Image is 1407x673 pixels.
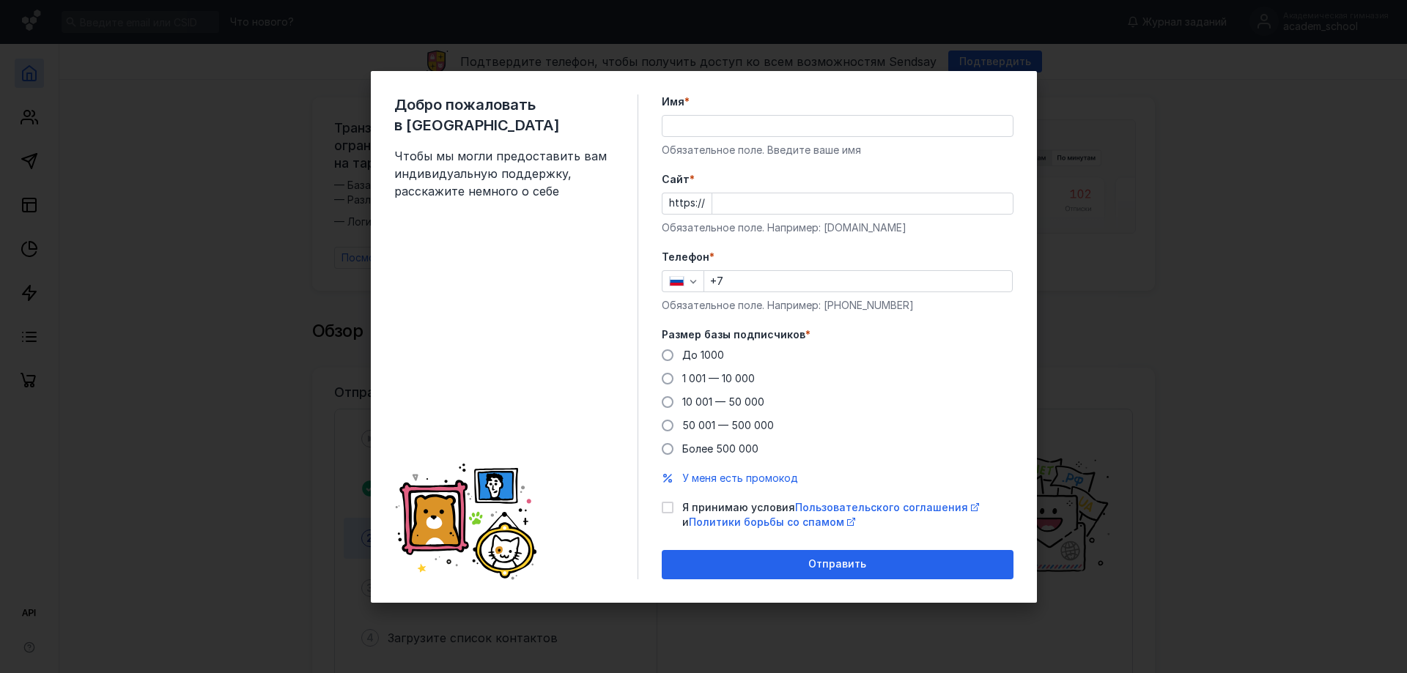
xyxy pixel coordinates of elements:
button: У меня есть промокод [682,471,798,486]
div: Обязательное поле. Например: [PHONE_NUMBER] [662,298,1013,313]
a: Политики борьбы со спамом [689,516,855,528]
span: Размер базы подписчиков [662,327,805,342]
span: Cайт [662,172,690,187]
span: 50 001 — 500 000 [682,419,774,431]
div: Обязательное поле. Например: [DOMAIN_NAME] [662,220,1013,235]
span: До 1000 [682,349,724,361]
span: Чтобы мы могли предоставить вам индивидуальную поддержку, расскажите немного о себе [394,147,614,200]
span: Отправить [808,558,866,570]
span: Я принимаю условия и [682,500,1013,529]
span: Политики борьбы со спамом [689,516,844,528]
button: Отправить [662,550,1013,579]
span: У меня есть промокод [682,472,798,484]
a: Пользовательского соглашения [795,501,979,513]
span: Телефон [662,250,709,264]
span: Пользовательского соглашения [795,501,968,513]
span: Добро пожаловать в [GEOGRAPHIC_DATA] [394,94,614,135]
span: Имя [662,94,684,109]
span: Более 500 000 [682,442,758,455]
span: 1 001 — 10 000 [682,372,755,384]
span: 10 001 — 50 000 [682,395,764,408]
div: Обязательное поле. Введите ваше имя [662,143,1013,157]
